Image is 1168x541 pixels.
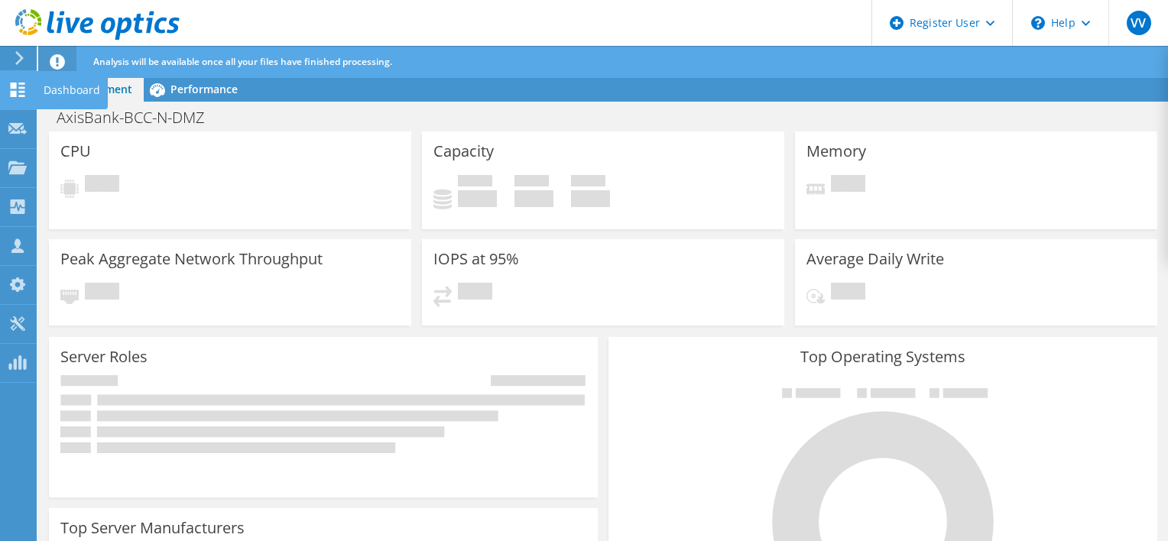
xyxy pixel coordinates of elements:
span: Pending [831,175,865,196]
svg: \n [1031,16,1045,30]
div: Dashboard [36,71,108,109]
h3: Peak Aggregate Network Throughput [60,251,323,267]
h3: Server Roles [60,348,148,365]
span: Pending [831,283,865,303]
span: Total [571,175,605,190]
h3: CPU [60,143,91,160]
h4: 0 GiB [514,190,553,207]
span: Free [514,175,549,190]
span: VV [1127,11,1151,35]
span: Performance [170,82,238,96]
h4: 0 GiB [458,190,497,207]
h3: Top Operating Systems [620,348,1146,365]
h3: Top Server Manufacturers [60,520,245,536]
h3: Capacity [433,143,494,160]
h3: IOPS at 95% [433,251,519,267]
span: Pending [85,283,119,303]
h3: Memory [806,143,866,160]
h4: 0 GiB [571,190,610,207]
span: Pending [458,283,492,303]
h3: Average Daily Write [806,251,944,267]
h1: AxisBank-BCC-N-DMZ [50,109,229,126]
span: Used [458,175,492,190]
span: Analysis will be available once all your files have finished processing. [93,55,392,68]
span: Pending [85,175,119,196]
